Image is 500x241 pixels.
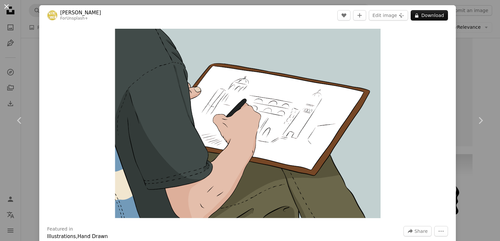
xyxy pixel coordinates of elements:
[115,29,381,218] img: a person writing on a piece of paper
[66,16,88,21] a: Unsplash+
[461,89,500,152] a: Next
[76,233,78,239] span: ,
[403,226,432,236] button: Share this image
[47,233,76,239] a: Illustrations
[353,10,366,21] button: Add to Collection
[78,233,108,239] a: Hand Drawn
[411,10,448,21] button: Download
[47,10,58,21] img: Go to Beatriz Camaleão's profile
[369,10,408,21] button: Edit image
[434,226,448,236] button: More Actions
[337,10,350,21] button: Like
[415,226,428,236] span: Share
[115,29,381,218] button: Zoom in on this image
[60,16,101,21] div: For
[60,9,101,16] a: [PERSON_NAME]
[47,226,73,233] h3: Featured in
